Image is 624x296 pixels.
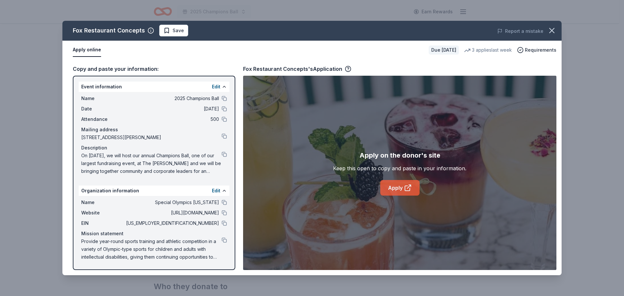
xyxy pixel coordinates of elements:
div: Event information [79,82,229,92]
div: Organization information [79,186,229,196]
button: Report a mistake [497,27,543,35]
div: Description [81,144,227,152]
span: EIN [81,219,125,227]
span: On [DATE], we will host our annual Champions Ball, one of our largest fundraising event, at The [... [81,152,222,175]
span: Name [81,199,125,206]
button: Save [159,25,188,36]
div: Keep this open to copy and paste in your information. [333,164,466,172]
div: Apply on the donor's site [359,150,440,161]
span: Special Olympics [US_STATE] [125,199,219,206]
div: Fox Restaurant Concepts [73,25,145,36]
span: [DATE] [125,105,219,113]
span: [US_EMPLOYER_IDENTIFICATION_NUMBER] [125,219,219,227]
span: [STREET_ADDRESS][PERSON_NAME] [81,134,222,141]
button: Edit [212,187,220,195]
div: Fox Restaurant Concepts's Application [243,65,351,73]
button: Apply online [73,43,101,57]
span: Save [173,27,184,34]
div: Mailing address [81,126,227,134]
span: Website [81,209,125,217]
span: Date [81,105,125,113]
a: Apply [380,180,420,196]
span: [URL][DOMAIN_NAME] [125,209,219,217]
span: 2025 Champions Ball [125,95,219,102]
div: Mission statement [81,230,227,238]
span: 500 [125,115,219,123]
span: Requirements [525,46,556,54]
div: 3 applies last week [464,46,512,54]
button: Requirements [517,46,556,54]
span: Name [81,95,125,102]
span: Provide year-round sports training and athletic competition in a variety of Olympic-type sports f... [81,238,222,261]
span: Attendance [81,115,125,123]
div: Copy and paste your information: [73,65,235,73]
button: Edit [212,83,220,91]
div: Due [DATE] [429,45,459,55]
